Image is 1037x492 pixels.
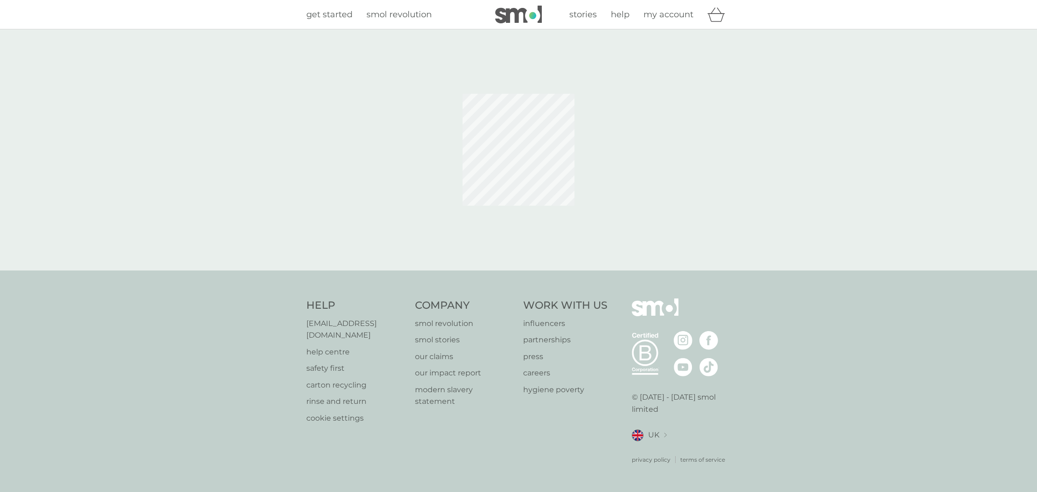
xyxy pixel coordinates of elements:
a: hygiene poverty [523,384,608,396]
a: our claims [415,351,514,363]
a: smol revolution [366,8,432,21]
a: [EMAIL_ADDRESS][DOMAIN_NAME] [306,318,406,341]
a: my account [643,8,693,21]
span: stories [569,9,597,20]
a: cookie settings [306,412,406,424]
span: UK [648,429,659,441]
a: modern slavery statement [415,384,514,408]
img: visit the smol Instagram page [674,331,692,350]
a: smol stories [415,334,514,346]
span: my account [643,9,693,20]
a: influencers [523,318,608,330]
img: UK flag [632,430,643,441]
a: smol revolution [415,318,514,330]
a: careers [523,367,608,379]
a: get started [306,8,353,21]
img: select a new location [664,433,667,438]
a: our impact report [415,367,514,379]
a: carton recycling [306,379,406,391]
span: smol revolution [366,9,432,20]
img: visit the smol Youtube page [674,358,692,376]
p: © [DATE] - [DATE] smol limited [632,391,731,415]
a: help [611,8,629,21]
a: press [523,351,608,363]
h4: Help [306,298,406,313]
a: terms of service [680,455,725,464]
img: visit the smol Facebook page [699,331,718,350]
img: visit the smol Tiktok page [699,358,718,376]
h4: Company [415,298,514,313]
a: help centre [306,346,406,358]
a: stories [569,8,597,21]
img: smol [495,6,542,23]
a: privacy policy [632,455,671,464]
img: smol [632,298,678,330]
span: help [611,9,629,20]
a: partnerships [523,334,608,346]
h4: Work With Us [523,298,608,313]
span: get started [306,9,353,20]
a: rinse and return [306,395,406,408]
div: basket [707,5,731,24]
a: safety first [306,362,406,374]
